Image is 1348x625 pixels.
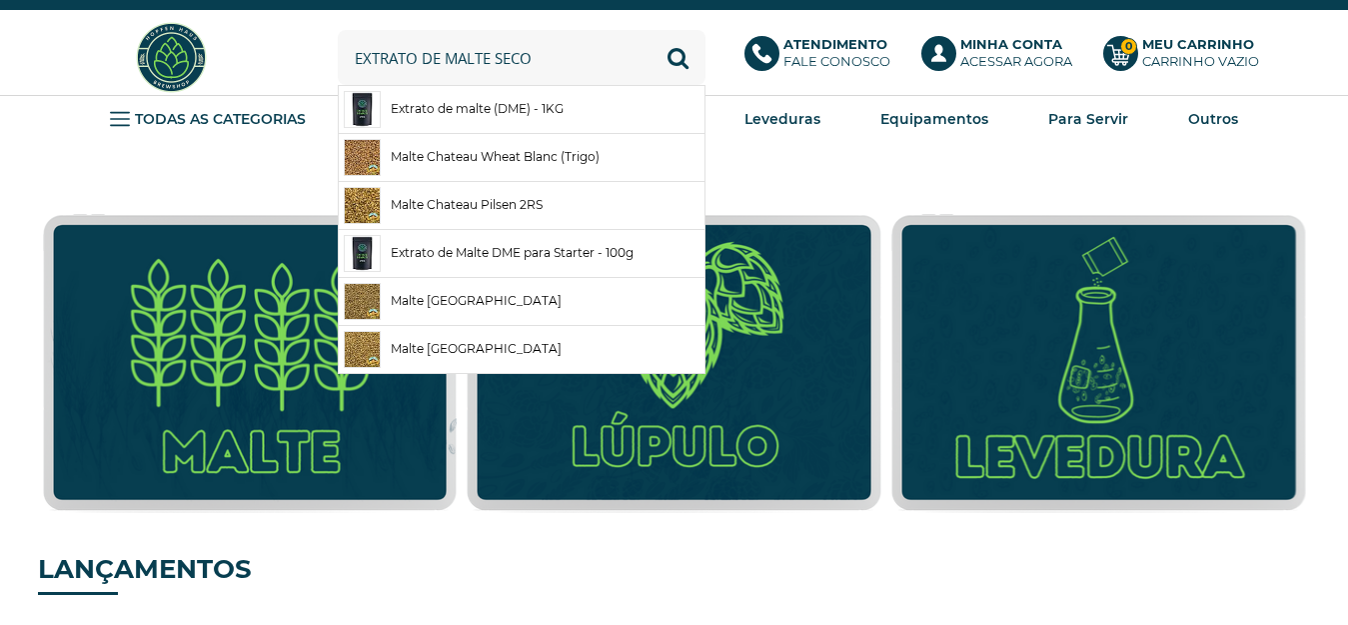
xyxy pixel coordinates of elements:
a: Malte [GEOGRAPHIC_DATA] [339,326,704,373]
img: extrato-de-malte-vz9ll7b435.jpg [345,236,380,271]
a: Malte Chateau Wheat Blanc (Trigo) [339,134,704,181]
img: Malte [43,214,458,513]
div: Carrinho Vazio [1142,53,1259,70]
img: 827a027e7f.jpg [345,332,380,367]
b: Atendimento [783,36,887,52]
a: Para Servir [1048,104,1128,134]
strong: Equipamentos [880,110,988,128]
b: Minha Conta [960,36,1062,52]
a: Outros [1188,104,1238,134]
a: AtendimentoFale conosco [744,36,901,80]
a: Minha ContaAcessar agora [921,36,1083,80]
p: Fale conosco [783,36,890,70]
a: Leveduras [744,104,820,134]
b: Meu Carrinho [1142,36,1254,52]
strong: TODAS AS CATEGORIAS [135,110,306,128]
a: Extrato de Malte DME para Starter - 100g [339,230,704,277]
img: extrato-de-malte-xlnej4hlbd.jpg [345,92,380,127]
p: Acessar agora [960,36,1072,70]
img: dd06f915d7.jpg [345,284,380,319]
a: Malte [GEOGRAPHIC_DATA] [339,278,704,325]
img: ad3fdb84e8.jpg [345,188,380,223]
a: Malte Chateau Pilsen 2RS [339,182,704,229]
button: Buscar [651,30,705,85]
input: Digite o que você procura [338,30,705,85]
a: Extrato de malte (DME) - 1KG [339,86,704,133]
strong: 0 [1120,38,1137,55]
a: Equipamentos [880,104,988,134]
a: TODAS AS CATEGORIAS [110,104,306,134]
strong: Para Servir [1048,110,1128,128]
strong: LANÇAMENTOS [38,553,252,585]
img: ae56cf2244.jpg [345,140,380,175]
strong: Outros [1188,110,1238,128]
img: Hopfen Haus BrewShop [134,20,209,95]
img: Leveduras [891,214,1306,513]
strong: Leveduras [744,110,820,128]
